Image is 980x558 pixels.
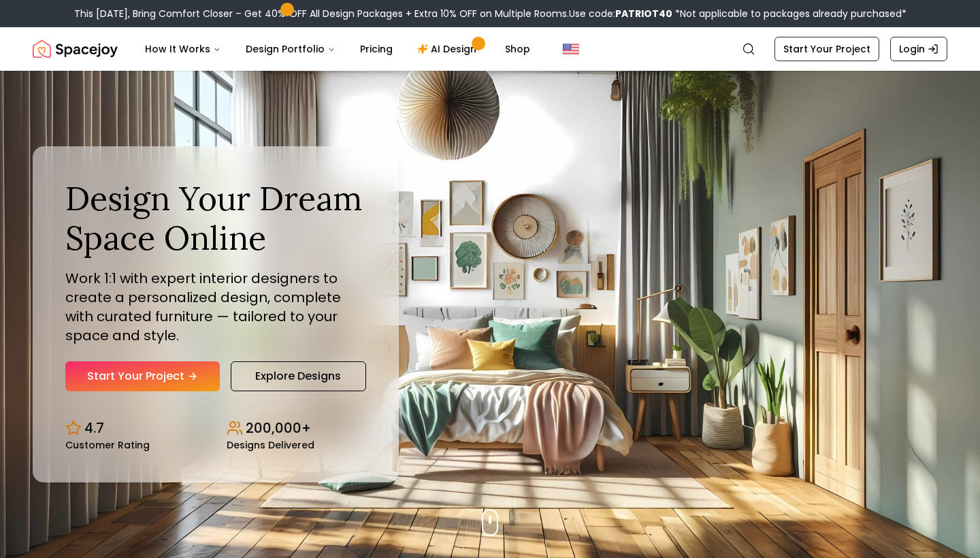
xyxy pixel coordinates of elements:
a: Start Your Project [65,361,220,391]
a: Login [890,37,947,61]
span: *Not applicable to packages already purchased* [672,7,906,20]
nav: Main [134,35,541,63]
a: Explore Designs [231,361,366,391]
button: Design Portfolio [235,35,346,63]
a: Shop [494,35,541,63]
a: Spacejoy [33,35,118,63]
p: 200,000+ [246,419,311,438]
img: United States [563,41,579,57]
nav: Global [33,27,947,71]
div: This [DATE], Bring Comfort Closer – Get 40% OFF All Design Packages + Extra 10% OFF on Multiple R... [74,7,906,20]
span: Use code: [569,7,672,20]
b: PATRIOT40 [615,7,672,20]
p: 4.7 [84,419,104,438]
h1: Design Your Dream Space Online [65,179,366,257]
div: Design stats [65,408,366,450]
button: How It Works [134,35,232,63]
a: Start Your Project [774,37,879,61]
p: Work 1:1 with expert interior designers to create a personalized design, complete with curated fu... [65,269,366,345]
small: Designs Delivered [227,440,314,450]
a: AI Design [406,35,491,63]
img: Spacejoy Logo [33,35,118,63]
small: Customer Rating [65,440,150,450]
a: Pricing [349,35,404,63]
